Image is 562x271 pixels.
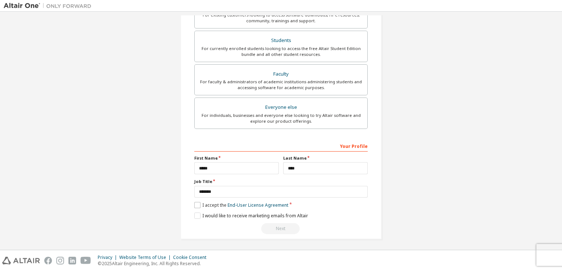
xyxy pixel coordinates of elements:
[194,223,368,234] div: Read and acccept EULA to continue
[119,255,173,260] div: Website Terms of Use
[199,112,363,124] div: For individuals, businesses and everyone else looking to try Altair software and explore our prod...
[194,202,288,208] label: I accept the
[283,155,368,161] label: Last Name
[194,140,368,152] div: Your Profile
[4,2,95,9] img: Altair One
[80,257,91,264] img: youtube.svg
[68,257,76,264] img: linkedin.svg
[199,35,363,46] div: Students
[2,257,40,264] img: altair_logo.svg
[194,179,368,184] label: Job Title
[228,202,288,208] a: End-User License Agreement
[194,213,308,219] label: I would like to receive marketing emails from Altair
[44,257,52,264] img: facebook.svg
[199,46,363,57] div: For currently enrolled students looking to access the free Altair Student Edition bundle and all ...
[199,12,363,24] div: For existing customers looking to access software downloads, HPC resources, community, trainings ...
[98,260,211,267] p: © 2025 Altair Engineering, Inc. All Rights Reserved.
[199,79,363,91] div: For faculty & administrators of academic institutions administering students and accessing softwa...
[199,102,363,112] div: Everyone else
[56,257,64,264] img: instagram.svg
[173,255,211,260] div: Cookie Consent
[199,69,363,79] div: Faculty
[194,155,279,161] label: First Name
[98,255,119,260] div: Privacy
